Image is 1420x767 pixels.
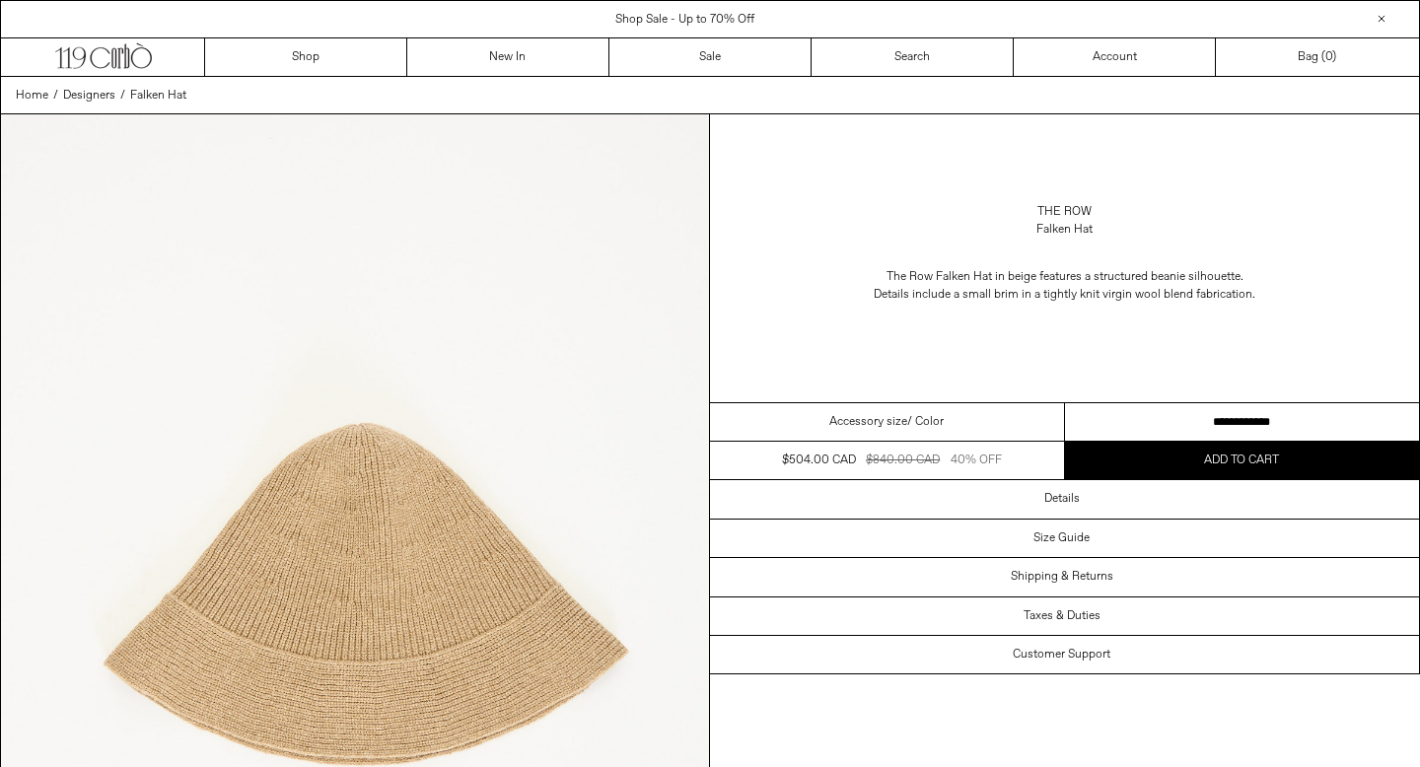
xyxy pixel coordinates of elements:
[1014,38,1216,76] a: Account
[868,258,1262,314] p: The Row Falken Hat in beige features a structured beanie silhouette. Details include a small brim...
[907,413,944,431] span: / Color
[951,452,1002,469] div: 40% OFF
[53,87,58,105] span: /
[130,88,186,104] span: Falken Hat
[866,452,940,469] div: $840.00 CAD
[1011,570,1113,584] h3: Shipping & Returns
[120,87,125,105] span: /
[407,38,609,76] a: New In
[615,12,754,28] a: Shop Sale - Up to 70% Off
[812,38,1014,76] a: Search
[1044,492,1080,506] h3: Details
[1013,648,1110,662] h3: Customer Support
[16,88,48,104] span: Home
[829,413,907,431] span: Accessory size
[1325,49,1332,65] span: 0
[1204,453,1279,468] span: Add to cart
[1216,38,1418,76] a: Bag ()
[1033,531,1090,545] h3: Size Guide
[609,38,812,76] a: Sale
[1325,48,1336,66] span: )
[16,87,48,105] a: Home
[1037,203,1092,221] a: The Row
[205,38,407,76] a: Shop
[63,88,115,104] span: Designers
[1065,442,1420,479] button: Add to cart
[1036,221,1093,239] div: Falken Hat
[782,452,856,469] div: $504.00 CAD
[130,87,186,105] a: Falken Hat
[1024,609,1100,623] h3: Taxes & Duties
[63,87,115,105] a: Designers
